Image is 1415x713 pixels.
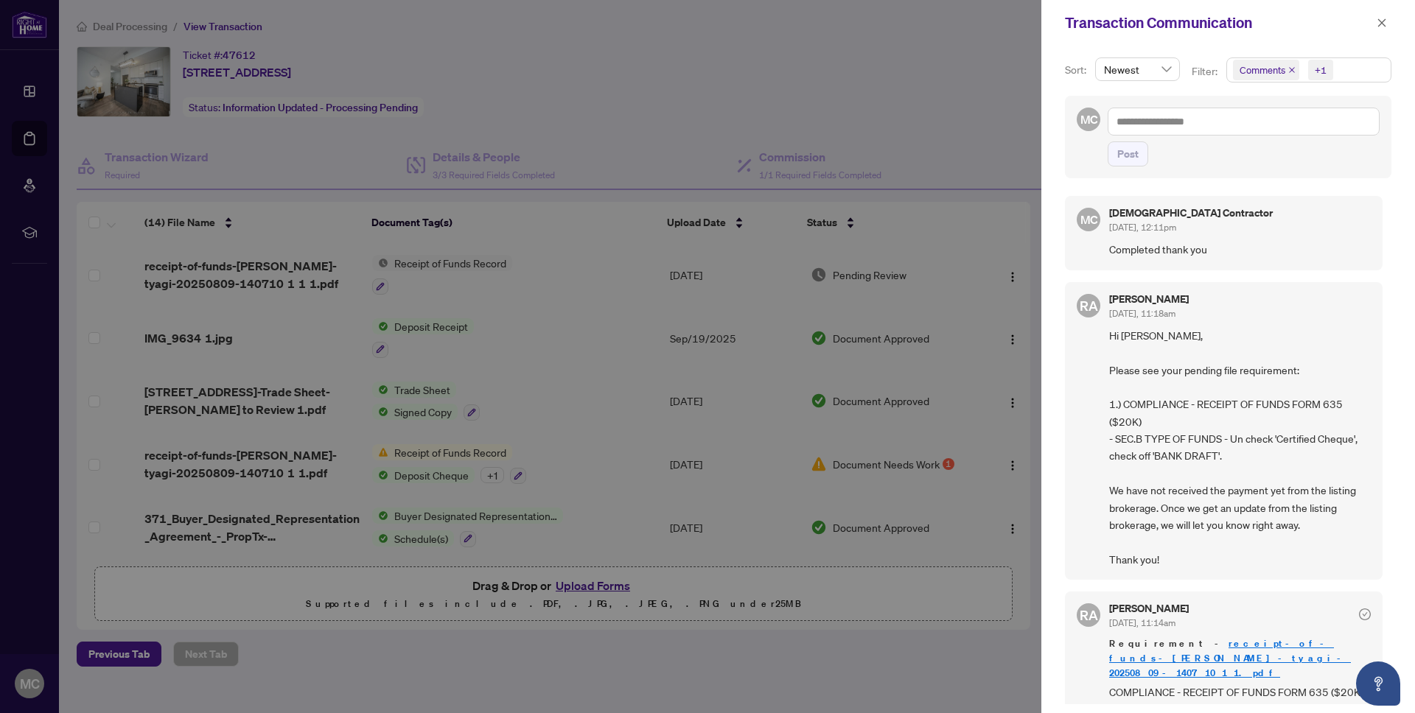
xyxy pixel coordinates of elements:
div: +1 [1315,63,1327,77]
p: Filter: [1192,63,1220,80]
span: Comments [1233,60,1299,80]
span: Newest [1104,58,1171,80]
h5: [DEMOGRAPHIC_DATA] Contractor [1109,208,1273,218]
span: check-circle [1359,608,1371,620]
div: Transaction Communication [1065,12,1372,34]
span: Comments [1240,63,1285,77]
span: Hi [PERSON_NAME], Please see your pending file requirement: 1.) COMPLIANCE - RECEIPT OF FUNDS FOR... [1109,327,1371,568]
h5: [PERSON_NAME] [1109,603,1189,614]
a: receipt-of-funds-[PERSON_NAME]-tyagi-20250809-140710 1 1.pdf [1109,637,1351,679]
h5: [PERSON_NAME] [1109,294,1189,304]
span: [DATE], 11:14am [1109,617,1175,628]
p: Sort: [1065,62,1089,78]
span: Requirement - [1109,636,1371,681]
span: RA [1080,605,1098,625]
span: MC [1080,110,1097,129]
button: Post [1108,141,1148,166]
span: RA [1080,295,1098,316]
span: close [1377,18,1387,28]
span: Completed thank you [1109,241,1371,258]
span: [DATE], 11:18am [1109,308,1175,319]
span: close [1288,66,1296,74]
span: [DATE], 12:11pm [1109,222,1176,233]
span: MC [1080,211,1097,229]
button: Open asap [1356,661,1400,706]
